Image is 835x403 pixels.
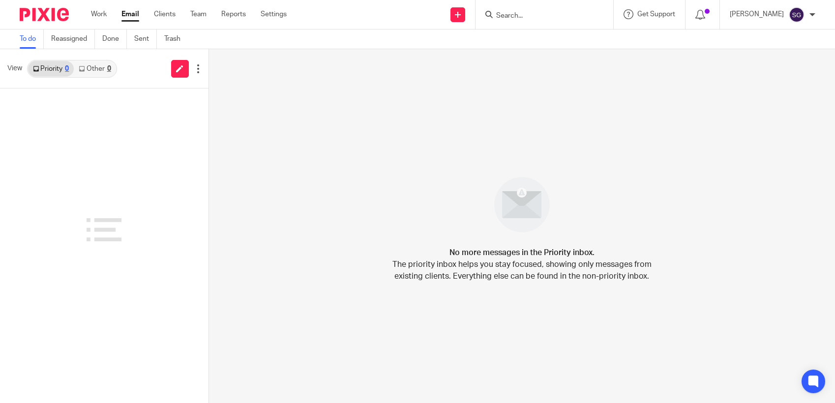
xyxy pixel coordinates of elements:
a: Done [102,29,127,49]
p: The priority inbox helps you stay focused, showing only messages from existing clients. Everythin... [391,259,652,282]
input: Search [495,12,584,21]
a: To do [20,29,44,49]
a: Reports [221,9,246,19]
a: Clients [154,9,176,19]
a: Team [190,9,207,19]
span: Get Support [637,11,675,18]
a: Trash [164,29,188,49]
img: image [488,171,556,239]
a: Email [121,9,139,19]
img: svg%3E [789,7,805,23]
div: 0 [65,65,69,72]
a: Reassigned [51,29,95,49]
h4: No more messages in the Priority inbox. [449,247,595,259]
a: Other0 [74,61,116,77]
span: View [7,63,22,74]
p: [PERSON_NAME] [730,9,784,19]
a: Work [91,9,107,19]
img: Pixie [20,8,69,21]
a: Settings [261,9,287,19]
a: Sent [134,29,157,49]
a: Priority0 [28,61,74,77]
div: 0 [107,65,111,72]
